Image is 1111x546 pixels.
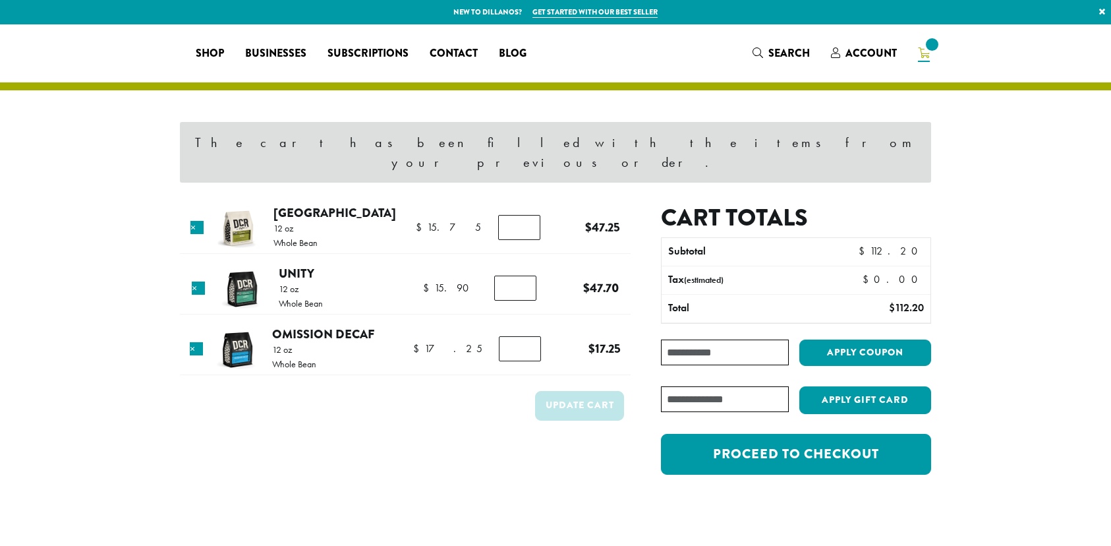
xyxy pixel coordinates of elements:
small: (estimated) [684,274,724,286]
p: 12 oz [279,284,323,293]
span: $ [583,279,590,297]
span: Search [768,45,810,61]
span: $ [416,220,427,234]
input: Product quantity [498,215,540,240]
span: $ [889,301,895,315]
div: The cart has been filled with the items from your previous order. [180,122,931,183]
span: Account [845,45,897,61]
a: Unity [279,264,314,282]
a: Remove this item [192,282,205,295]
bdi: 47.25 [585,218,620,236]
a: Omission Decaf [272,325,374,343]
bdi: 0.00 [863,272,924,286]
span: $ [423,281,434,295]
bdi: 15.90 [423,281,475,295]
input: Product quantity [499,336,541,361]
span: $ [413,342,424,355]
a: Shop [185,43,235,64]
th: Total [662,295,823,322]
img: Peru [217,207,260,250]
img: Omission Decaf [216,328,259,371]
bdi: 15.75 [416,220,481,234]
span: $ [585,218,592,236]
a: Remove this item [190,221,204,234]
th: Subtotal [662,238,823,266]
a: Get started with our best seller [532,7,658,18]
bdi: 17.25 [413,342,482,355]
span: Subscriptions [328,45,409,62]
bdi: 112.20 [889,301,924,315]
button: Apply Gift Card [799,386,931,414]
span: Contact [430,45,478,62]
a: Remove this item [190,342,203,355]
p: Whole Bean [272,359,316,369]
th: Tax [662,266,852,294]
a: Search [742,42,820,64]
span: $ [863,272,874,286]
p: 12 oz [273,224,318,233]
bdi: 112.20 [859,244,924,258]
h2: Cart totals [661,204,931,232]
p: Whole Bean [273,238,318,247]
img: Unity [221,268,264,311]
p: 12 oz [272,345,316,354]
span: Shop [196,45,224,62]
span: $ [859,244,870,258]
bdi: 47.70 [583,279,619,297]
input: Product quantity [494,276,536,301]
span: $ [588,340,595,357]
button: Apply coupon [799,340,931,367]
span: Blog [499,45,527,62]
a: Proceed to checkout [661,434,931,475]
a: [GEOGRAPHIC_DATA] [273,204,396,222]
p: Whole Bean [279,299,323,308]
bdi: 17.25 [588,340,621,357]
button: Update cart [535,391,624,421]
span: Businesses [245,45,306,62]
